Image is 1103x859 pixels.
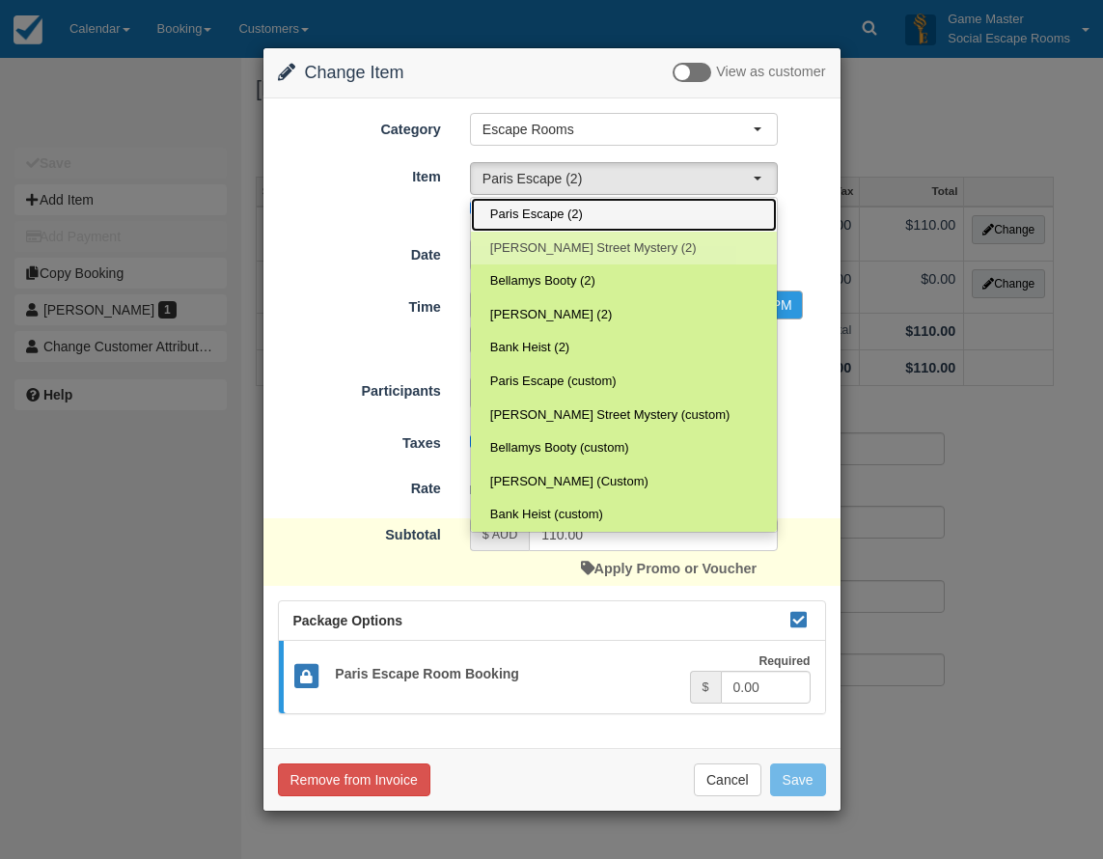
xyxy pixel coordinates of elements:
span: Bank Heist (2) [490,339,569,357]
span: Paris Escape (custom) [490,373,617,391]
a: Apply Promo or Voucher [581,561,757,576]
small: $ AUD [483,528,517,541]
strong: Required [758,654,810,668]
label: Category [263,113,455,140]
span: Package Options [293,613,403,628]
label: Subtotal [263,518,455,545]
label: Date [263,238,455,265]
div: 2 @ $55.00 [455,474,841,506]
span: [PERSON_NAME] Street Mystery (2) [490,239,697,258]
span: Bellamys Booty (custom) [490,439,629,457]
span: Paris Escape (2) [490,206,583,224]
button: Paris Escape (2) [470,162,778,195]
h5: Paris Escape Room Booking [320,667,689,681]
label: Item [263,160,455,187]
a: Paris Escape Room Booking Required $ [279,641,825,713]
span: Change Item [305,63,404,82]
button: Escape Rooms [470,113,778,146]
small: $ [703,680,709,694]
span: Bank Heist (custom) [490,506,603,524]
label: Time [263,291,455,318]
label: Participants [263,374,455,402]
span: [PERSON_NAME] Street Mystery (custom) [490,406,731,425]
button: Cancel [694,763,761,796]
span: [PERSON_NAME] (Custom) [490,473,648,491]
button: Save [770,763,826,796]
span: Escape Rooms [483,120,753,139]
span: Paris Escape (2) [483,169,753,188]
span: View as customer [716,65,825,80]
span: Bellamys Booty (2) [490,272,595,291]
label: Rate [263,472,455,499]
label: Taxes [263,427,455,454]
span: [PERSON_NAME] (2) [490,306,612,324]
button: Remove from Invoice [278,763,430,796]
